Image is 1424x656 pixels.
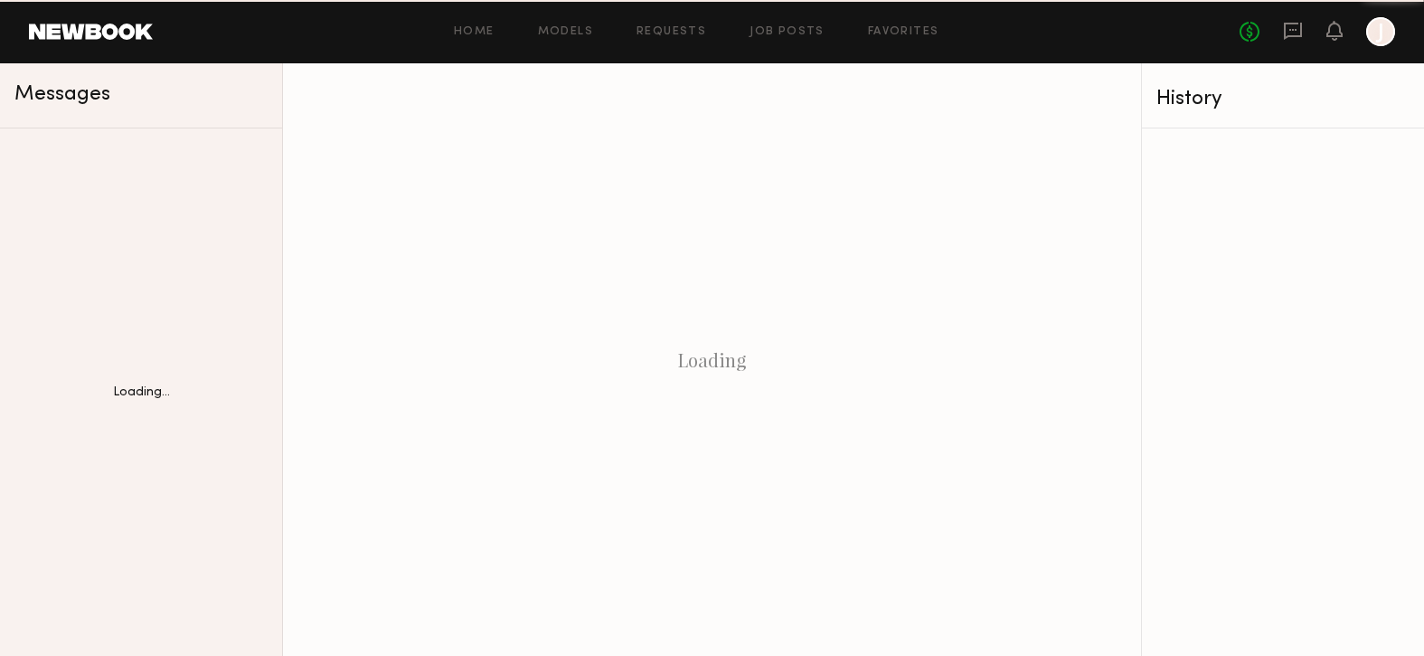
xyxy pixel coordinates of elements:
a: Job Posts [750,26,825,38]
a: Favorites [868,26,939,38]
a: Requests [637,26,706,38]
div: Loading [283,63,1141,656]
a: Home [454,26,495,38]
a: J [1366,17,1395,46]
a: Models [538,26,593,38]
div: History [1156,89,1410,109]
div: Loading... [113,386,170,399]
span: Messages [14,84,110,105]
